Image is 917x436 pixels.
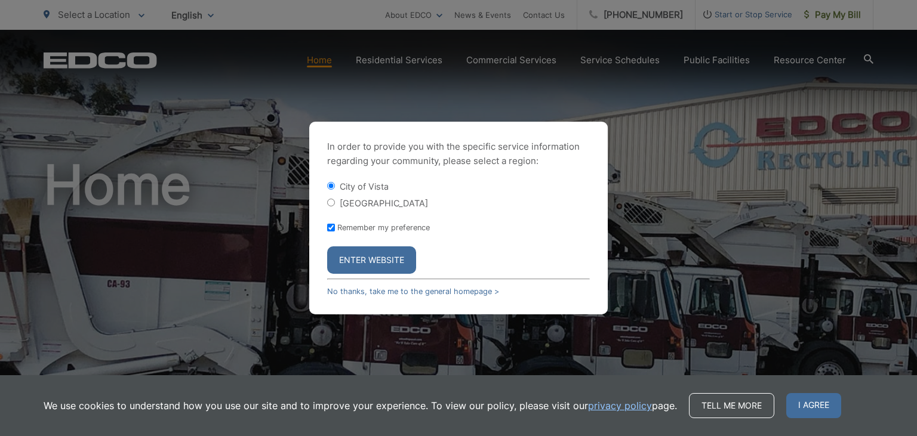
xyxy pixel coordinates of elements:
label: Remember my preference [337,223,430,232]
label: [GEOGRAPHIC_DATA] [340,198,428,208]
a: Tell me more [689,393,774,418]
p: We use cookies to understand how you use our site and to improve your experience. To view our pol... [44,398,677,413]
a: No thanks, take me to the general homepage > [327,287,499,296]
label: City of Vista [340,181,389,191]
span: I agree [786,393,841,418]
button: Enter Website [327,246,416,274]
p: In order to provide you with the specific service information regarding your community, please se... [327,140,590,168]
a: privacy policy [588,398,652,413]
